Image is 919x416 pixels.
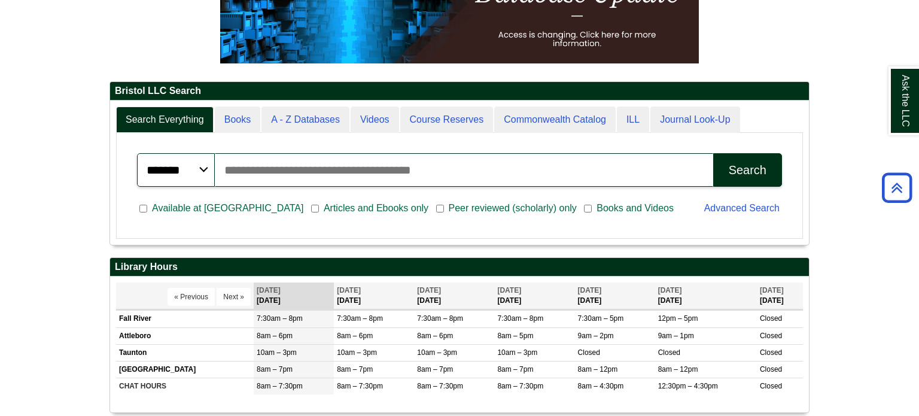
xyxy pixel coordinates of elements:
[116,344,254,361] td: Taunton
[319,201,433,215] span: Articles and Ebooks only
[417,332,453,340] span: 8am – 6pm
[704,203,780,213] a: Advanced Search
[337,286,361,294] span: [DATE]
[116,107,214,133] a: Search Everything
[760,286,784,294] span: [DATE]
[417,382,463,390] span: 8am – 7:30pm
[658,286,682,294] span: [DATE]
[414,283,494,309] th: [DATE]
[337,332,373,340] span: 8am – 6pm
[110,258,809,277] h2: Library Hours
[658,365,698,374] span: 8am – 12pm
[334,283,414,309] th: [DATE]
[494,283,574,309] th: [DATE]
[729,163,766,177] div: Search
[497,286,521,294] span: [DATE]
[417,314,463,323] span: 7:30am – 8pm
[116,378,254,395] td: CHAT HOURS
[760,365,782,374] span: Closed
[658,314,698,323] span: 12pm – 5pm
[257,348,297,357] span: 10am – 3pm
[494,107,616,133] a: Commonwealth Catalog
[757,283,803,309] th: [DATE]
[337,314,383,323] span: 7:30am – 8pm
[337,382,383,390] span: 8am – 7:30pm
[215,107,260,133] a: Books
[658,332,694,340] span: 9am – 1pm
[878,180,916,196] a: Back to Top
[444,201,582,215] span: Peer reviewed (scholarly) only
[311,204,319,214] input: Articles and Ebooks only
[497,332,533,340] span: 8am – 5pm
[257,382,303,390] span: 8am – 7:30pm
[497,382,543,390] span: 8am – 7:30pm
[116,311,254,327] td: Fall River
[351,107,399,133] a: Videos
[337,348,377,357] span: 10am – 3pm
[257,286,281,294] span: [DATE]
[578,286,602,294] span: [DATE]
[578,332,614,340] span: 9am – 2pm
[400,107,494,133] a: Course Reserves
[116,361,254,378] td: [GEOGRAPHIC_DATA]
[139,204,147,214] input: Available at [GEOGRAPHIC_DATA]
[147,201,308,215] span: Available at [GEOGRAPHIC_DATA]
[578,365,618,374] span: 8am – 12pm
[436,204,444,214] input: Peer reviewed (scholarly) only
[658,348,680,357] span: Closed
[575,283,655,309] th: [DATE]
[261,107,349,133] a: A - Z Databases
[217,288,251,306] button: Next »
[760,314,782,323] span: Closed
[497,348,537,357] span: 10am – 3pm
[417,348,457,357] span: 10am – 3pm
[497,365,533,374] span: 8am – 7pm
[257,365,293,374] span: 8am – 7pm
[713,153,782,187] button: Search
[497,314,543,323] span: 7:30am – 8pm
[578,348,600,357] span: Closed
[650,107,740,133] a: Journal Look-Up
[110,82,809,101] h2: Bristol LLC Search
[254,283,334,309] th: [DATE]
[578,314,624,323] span: 7:30am – 5pm
[417,286,441,294] span: [DATE]
[168,288,215,306] button: « Previous
[417,365,453,374] span: 8am – 7pm
[617,107,649,133] a: ILL
[578,382,624,390] span: 8am – 4:30pm
[337,365,373,374] span: 8am – 7pm
[760,348,782,357] span: Closed
[592,201,678,215] span: Books and Videos
[116,327,254,344] td: Attleboro
[257,332,293,340] span: 8am – 6pm
[257,314,303,323] span: 7:30am – 8pm
[760,332,782,340] span: Closed
[655,283,757,309] th: [DATE]
[760,382,782,390] span: Closed
[658,382,718,390] span: 12:30pm – 4:30pm
[584,204,592,214] input: Books and Videos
